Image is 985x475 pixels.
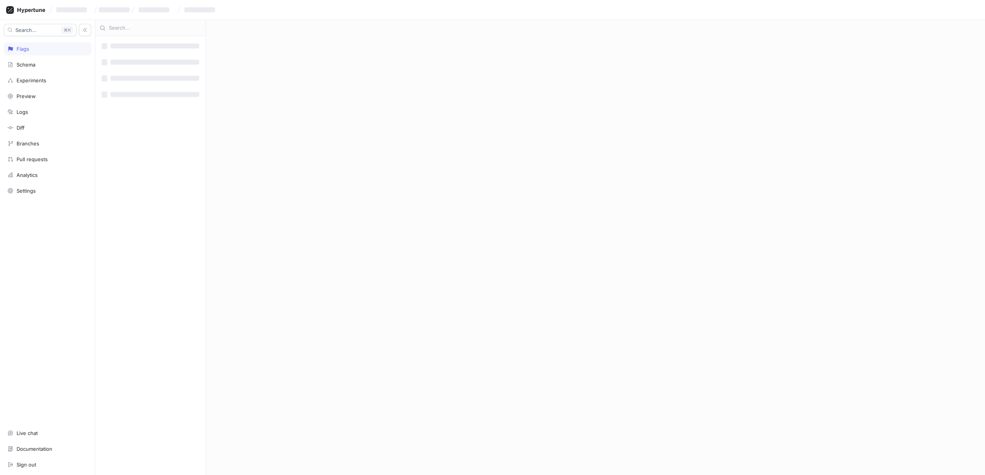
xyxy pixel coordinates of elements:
[17,93,36,99] div: Preview
[102,59,107,65] span: ‌
[17,188,36,194] div: Settings
[17,77,46,83] div: Experiments
[17,446,52,452] div: Documentation
[17,125,25,131] div: Diff
[17,172,38,178] div: Analytics
[102,43,107,49] span: ‌
[184,7,215,12] span: ‌
[102,75,107,82] span: ‌
[4,24,77,36] button: Search...K
[110,43,199,48] span: ‌
[17,156,48,162] div: Pull requests
[15,28,37,32] span: Search...
[17,46,29,52] div: Flags
[139,7,169,12] span: ‌
[61,26,73,34] div: K
[17,430,38,436] div: Live chat
[110,60,199,65] span: ‌
[135,3,175,16] button: ‌
[110,76,199,81] span: ‌
[17,140,39,147] div: Branches
[4,442,91,455] a: Documentation
[56,7,87,12] span: ‌
[53,3,93,16] button: ‌
[17,62,35,68] div: Schema
[17,109,28,115] div: Logs
[181,3,221,16] button: ‌
[110,92,199,97] span: ‌
[17,462,36,468] div: Sign out
[109,24,201,32] input: Search...
[99,7,130,12] span: ‌
[102,92,107,98] span: ‌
